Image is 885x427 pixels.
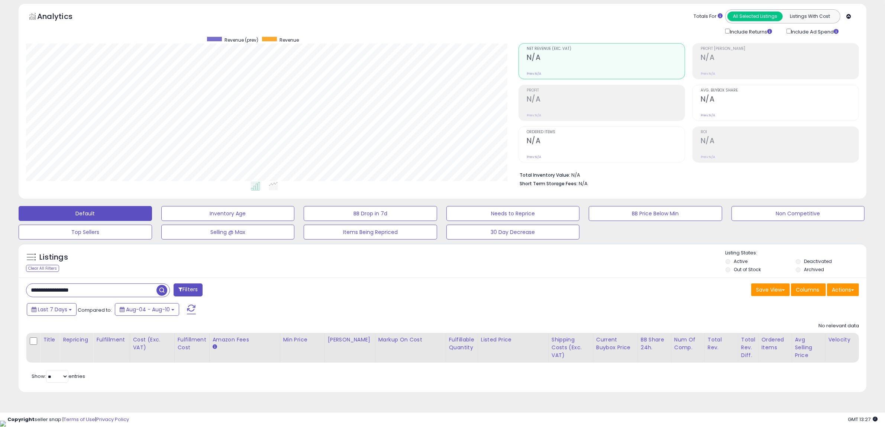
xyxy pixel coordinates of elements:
[829,336,856,344] div: Velocity
[708,336,735,351] div: Total Rev.
[527,89,685,93] span: Profit
[579,180,588,187] span: N/A
[734,266,761,273] label: Out of Stock
[827,283,859,296] button: Actions
[27,303,77,316] button: Last 7 Days
[527,155,541,159] small: Prev: N/A
[727,12,783,21] button: All Selected Listings
[7,416,35,423] strong: Copyright
[734,258,747,264] label: Active
[720,27,781,36] div: Include Returns
[596,336,634,351] div: Current Buybox Price
[701,47,859,51] span: Profit [PERSON_NAME]
[126,306,170,313] span: Aug-04 - Aug-10
[161,225,295,240] button: Selling @ Max
[37,11,87,23] h5: Analytics
[64,416,95,423] a: Terms of Use
[375,333,446,363] th: The percentage added to the cost of goods (COGS) that forms the calculator for Min & Max prices.
[527,137,685,147] h2: N/A
[782,12,838,21] button: Listings With Cost
[694,13,723,20] div: Totals For
[701,89,859,93] span: Avg. Buybox Share
[449,336,475,351] div: Fulfillable Quantity
[701,71,715,76] small: Prev: N/A
[78,306,112,314] span: Compared to:
[818,322,859,330] div: No relevant data
[527,95,685,105] h2: N/A
[304,225,437,240] button: Items Being Repriced
[19,225,152,240] button: Top Sellers
[161,206,295,221] button: Inventory Age
[791,283,826,296] button: Columns
[527,53,685,63] h2: N/A
[19,206,152,221] button: Default
[328,336,372,344] div: [PERSON_NAME]
[39,252,68,263] h5: Listings
[701,155,715,159] small: Prev: N/A
[701,130,859,134] span: ROI
[804,258,832,264] label: Deactivated
[527,47,685,51] span: Net Revenue (Exc. VAT)
[796,286,819,293] span: Columns
[378,336,443,344] div: Markup on Cost
[751,283,790,296] button: Save View
[527,71,541,76] small: Prev: N/A
[527,130,685,134] span: Ordered Items
[63,336,90,344] div: Repricing
[589,206,722,221] button: BB Price Below Min
[520,172,570,178] b: Total Inventory Value:
[795,336,822,359] div: Avg Selling Price
[283,336,322,344] div: Min Price
[96,336,126,344] div: Fulfillment
[96,416,129,423] a: Privacy Policy
[731,206,865,221] button: Non Competitive
[43,336,56,344] div: Title
[481,336,545,344] div: Listed Price
[178,336,206,351] div: Fulfillment Cost
[304,206,437,221] button: BB Drop in 7d
[726,250,866,257] p: Listing States:
[781,27,851,36] div: Include Ad Spend
[115,303,179,316] button: Aug-04 - Aug-10
[38,306,67,313] span: Last 7 Days
[701,113,715,118] small: Prev: N/A
[741,336,755,359] div: Total Rev. Diff.
[213,336,277,344] div: Amazon Fees
[280,37,299,43] span: Revenue
[701,137,859,147] h2: N/A
[848,416,878,423] span: 2025-08-18 13:27 GMT
[133,336,171,351] div: Cost (Exc. VAT)
[520,170,853,179] li: N/A
[804,266,824,273] label: Archived
[701,95,859,105] h2: N/A
[174,283,203,296] button: Filters
[520,180,578,187] b: Short Term Storage Fees:
[674,336,701,351] div: Num of Comp.
[213,344,217,350] small: Amazon Fees.
[701,53,859,63] h2: N/A
[446,225,580,240] button: 30 Day Decrease
[7,416,129,423] div: seller snap | |
[32,373,85,380] span: Show: entries
[225,37,258,43] span: Revenue (prev)
[552,336,590,359] div: Shipping Costs (Exc. VAT)
[26,265,59,272] div: Clear All Filters
[446,206,580,221] button: Needs to Reprice
[762,336,789,351] div: Ordered Items
[527,113,541,118] small: Prev: N/A
[641,336,668,351] div: BB Share 24h.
